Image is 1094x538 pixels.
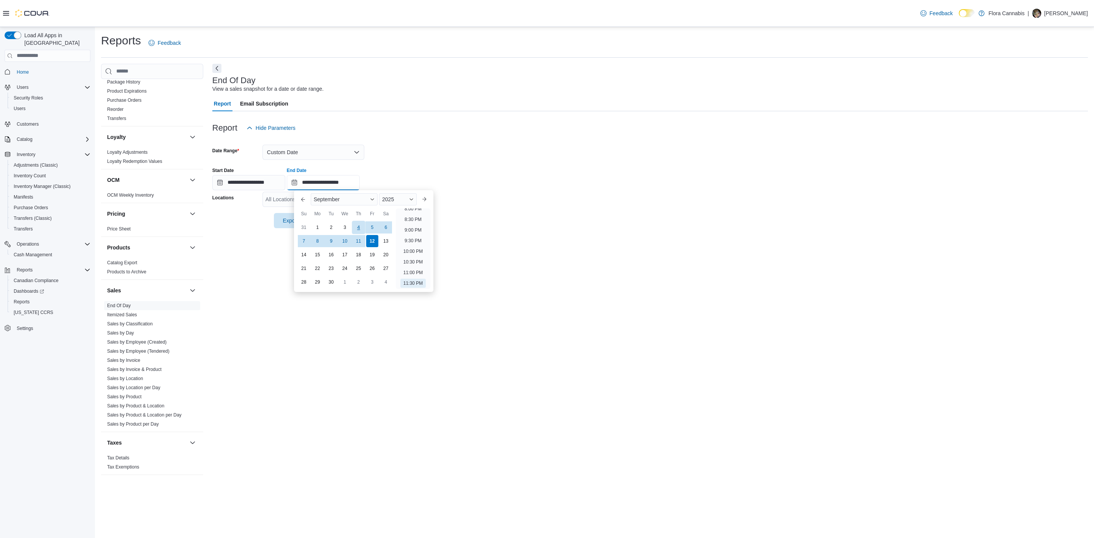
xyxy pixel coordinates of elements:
[107,79,140,85] a: Package History
[107,439,187,446] button: Taxes
[418,193,430,205] button: Next month
[11,214,55,223] a: Transfers (Classic)
[380,208,392,220] div: Sa
[107,98,142,103] a: Purchase Orders
[107,394,142,400] span: Sales by Product
[11,203,51,212] a: Purchase Orders
[14,278,58,284] span: Canadian Compliance
[107,226,131,232] span: Price Sheet
[14,309,53,316] span: [US_STATE] CCRS
[107,357,140,363] span: Sales by Invoice
[298,262,310,275] div: day-21
[11,276,62,285] a: Canadian Compliance
[14,324,36,333] a: Settings
[382,196,394,202] span: 2025
[107,421,159,427] a: Sales by Product per Day
[14,265,36,275] button: Reports
[14,323,90,333] span: Settings
[311,262,324,275] div: day-22
[8,181,93,192] button: Inventory Manager (Classic)
[101,191,203,203] div: OCM
[402,204,425,213] li: 8:00 PM
[212,195,234,201] label: Locations
[101,258,203,279] div: Products
[188,175,197,185] button: OCM
[14,173,46,179] span: Inventory Count
[11,192,36,202] a: Manifests
[188,286,197,295] button: Sales
[339,262,351,275] div: day-24
[339,208,351,220] div: We
[379,193,417,205] div: Button. Open the year selector. 2025 is currently selected.
[11,287,90,296] span: Dashboards
[325,235,337,247] div: day-9
[8,286,93,297] a: Dashboards
[158,39,181,47] span: Feedback
[14,240,90,249] span: Operations
[325,276,337,288] div: day-30
[107,464,139,470] a: Tax Exemptions
[11,182,90,191] span: Inventory Manager (Classic)
[14,120,42,129] a: Customers
[107,287,187,294] button: Sales
[107,330,134,336] a: Sales by Day
[14,135,90,144] span: Catalog
[2,149,93,160] button: Inventory
[107,115,126,121] span: Transfers
[11,224,36,234] a: Transfers
[107,210,187,218] button: Pricing
[107,403,164,409] a: Sales by Product & Location
[107,412,182,418] a: Sales by Product & Location per Day
[107,421,159,427] span: Sales by Product per Day
[107,210,125,218] h3: Pricing
[107,192,154,198] a: OCM Weekly Inventory
[1028,9,1029,18] p: |
[11,250,90,259] span: Cash Management
[101,33,141,48] h1: Reports
[17,151,35,158] span: Inventory
[188,243,197,252] button: Products
[325,249,337,261] div: day-16
[107,133,126,141] h3: Loyalty
[107,150,148,155] a: Loyalty Adjustments
[380,249,392,261] div: day-20
[2,134,93,145] button: Catalog
[240,96,288,111] span: Email Subscription
[107,439,122,446] h3: Taxes
[8,275,93,286] button: Canadian Compliance
[278,213,312,228] span: Export
[107,192,154,198] span: OCM Weekly Inventory
[107,312,137,317] a: Itemized Sales
[107,176,187,184] button: OCM
[11,182,74,191] a: Inventory Manager (Classic)
[339,249,351,261] div: day-17
[14,205,48,211] span: Purchase Orders
[8,192,93,202] button: Manifests
[212,167,234,174] label: Start Date
[14,119,90,129] span: Customers
[107,385,160,391] span: Sales by Location per Day
[17,241,39,247] span: Operations
[311,249,324,261] div: day-15
[107,312,137,318] span: Itemized Sales
[188,133,197,142] button: Loyalty
[212,175,285,190] input: Press the down key to open a popover containing a calendar.
[214,96,231,111] span: Report
[11,203,90,212] span: Purchase Orders
[11,297,90,306] span: Reports
[11,93,90,103] span: Security Roles
[400,257,426,267] li: 10:30 PM
[298,221,310,234] div: day-31
[402,226,425,235] li: 9:00 PM
[107,176,120,184] h3: OCM
[17,121,39,127] span: Customers
[274,213,316,228] button: Export
[353,235,365,247] div: day-11
[11,161,61,170] a: Adjustments (Classic)
[107,376,143,381] a: Sales by Location
[107,321,153,327] span: Sales by Classification
[107,375,143,382] span: Sales by Location
[339,276,351,288] div: day-1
